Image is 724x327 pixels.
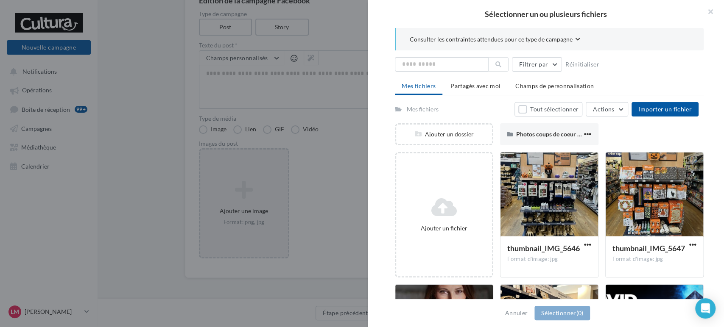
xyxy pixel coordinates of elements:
[410,35,580,45] button: Consulter les contraintes attendues pour ce type de campagne
[512,57,562,72] button: Filtrer par
[507,255,591,263] div: Format d'image: jpg
[695,298,716,319] div: Open Intercom Messenger
[515,82,594,89] span: Champs de personnalisation
[396,130,492,139] div: Ajouter un dossier
[502,308,531,318] button: Annuler
[638,105,692,113] span: Importer un fichier
[562,59,603,69] button: Réinitialiser
[534,306,590,320] button: Sélectionner(0)
[450,82,500,89] span: Partagés avec moi
[507,244,580,253] span: thumbnail_IMG_5646
[381,10,710,18] h2: Sélectionner un ou plusieurs fichiers
[632,102,699,116] button: Importer un fichier
[407,105,439,114] div: Mes fichiers
[612,244,685,253] span: thumbnail_IMG_5647
[612,255,696,263] div: Format d'image: jpg
[514,102,582,116] button: Tout sélectionner
[402,82,436,89] span: Mes fichiers
[586,102,628,116] button: Actions
[593,105,614,113] span: Actions
[516,130,604,138] span: Photos coups de coeur calendrier
[410,35,573,44] span: Consulter les contraintes attendues pour ce type de campagne
[400,224,489,233] div: Ajouter un fichier
[576,309,583,316] span: (0)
